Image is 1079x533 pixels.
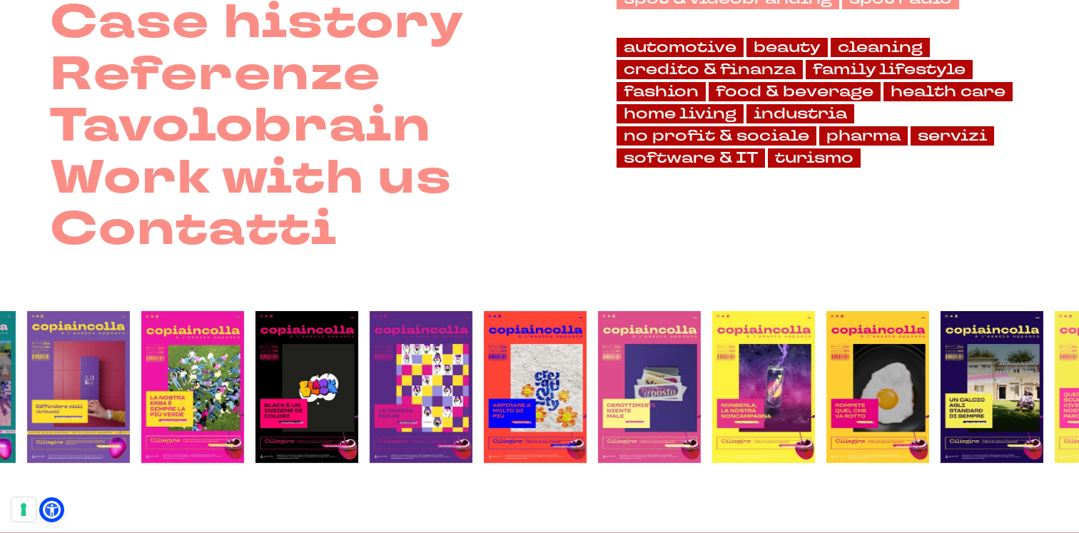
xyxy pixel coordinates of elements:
[617,82,706,101] a: fashion
[883,82,1013,101] a: health care
[617,148,765,168] a: software & IT
[831,38,930,57] a: cleaning
[911,126,994,146] a: servizi
[50,153,452,205] a: Work with us
[768,148,861,168] a: turismo
[50,49,380,101] a: Referenze
[617,126,816,146] a: no profit & sociale
[617,60,803,79] a: credito & finanza
[617,104,744,123] a: home living
[746,38,828,57] a: beauty
[941,311,1043,463] img: copertina numero 28
[806,60,973,79] a: family lifestyle
[50,101,431,153] a: Tavolobrain
[709,82,881,101] a: food & beverage
[255,311,358,463] img: copertina numero 34
[27,311,130,463] img: copertina numero 36
[598,311,701,463] img: copertina numero 31
[617,38,744,57] a: automotive
[712,311,815,463] img: copertina numero 20
[826,311,929,463] img: copertina numero 29
[370,311,472,463] img: copertina numero 33
[819,126,908,146] a: pharma
[50,204,337,256] a: Contatti
[11,497,36,522] button: Le tue preferenze relative al consenso per le tecnologie di tracciamento
[43,501,61,519] a: Open Accessibility Menu
[746,104,854,123] a: industria
[484,311,587,463] img: copertina numero 32
[141,311,244,463] img: copertina numero 35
